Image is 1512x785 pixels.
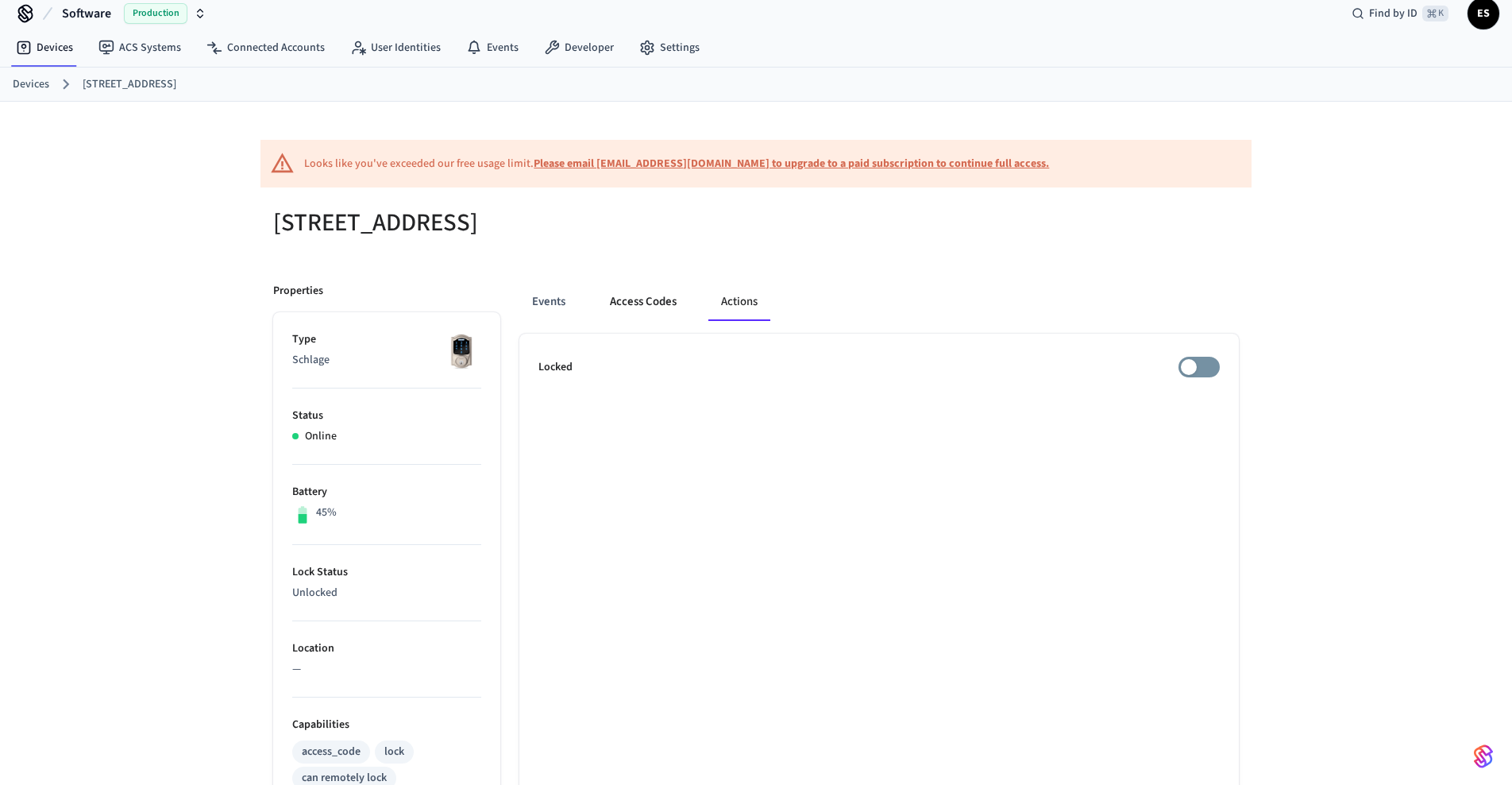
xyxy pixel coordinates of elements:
[292,661,481,678] p: —
[531,33,627,62] a: Developer
[292,408,481,424] p: Status
[534,156,1049,172] a: Please email [EMAIL_ADDRESS][DOMAIN_NAME] to upgrade to a paid subscription to continue full access.
[292,484,481,501] p: Battery
[292,585,481,601] p: Unlocked
[124,3,187,24] span: Production
[519,283,1239,321] div: ant example
[442,331,481,371] img: Schlage Sense Smart Deadbolt with Camelot Trim, Front
[83,76,176,93] a: [STREET_ADDRESS]
[62,4,111,23] span: Software
[194,33,337,62] a: Connected Accounts
[292,717,481,733] p: Capabilities
[519,283,578,321] button: Events
[302,744,361,760] div: access_code
[13,76,49,93] a: Devices
[273,283,323,300] p: Properties
[304,156,1049,172] div: Looks like you've exceeded our free usage limit.
[1422,6,1448,21] span: ⌘ K
[337,33,453,62] a: User Identities
[86,33,194,62] a: ACS Systems
[453,33,531,62] a: Events
[384,744,404,760] div: lock
[597,283,689,321] button: Access Codes
[627,33,712,62] a: Settings
[538,359,573,376] p: Locked
[292,331,481,348] p: Type
[292,352,481,369] p: Schlage
[3,33,86,62] a: Devices
[292,640,481,657] p: Location
[316,505,337,521] p: 45%
[305,428,337,445] p: Online
[292,564,481,581] p: Lock Status
[1474,744,1493,769] img: SeamLogoGradient.69752ec5.svg
[708,283,770,321] button: Actions
[273,207,746,239] h5: [STREET_ADDRESS]
[1369,6,1417,21] span: Find by ID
